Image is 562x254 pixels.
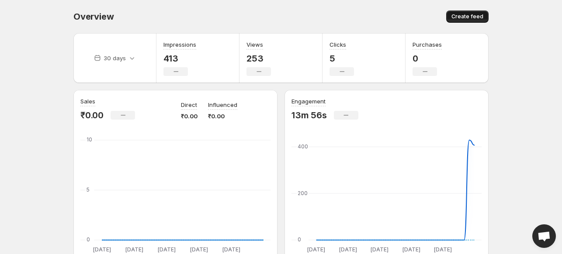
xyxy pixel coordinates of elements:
p: Influenced [208,100,237,109]
div: Open chat [532,224,556,248]
p: ₹0.00 [80,110,104,120]
p: 253 [246,53,271,64]
p: ₹0.00 [208,112,237,120]
text: 0 [298,236,301,243]
span: Create feed [451,13,483,20]
text: 0 [87,236,90,243]
text: [DATE] [434,246,452,253]
p: 30 days [104,54,126,62]
p: ₹0.00 [181,112,198,120]
h3: Purchases [413,40,442,49]
button: Create feed [446,10,489,23]
p: Direct [181,100,197,109]
text: [DATE] [222,246,240,253]
text: 200 [298,190,308,196]
h3: Sales [80,97,95,106]
p: 13m 56s [291,110,327,120]
text: [DATE] [307,246,325,253]
p: 413 [163,53,196,64]
h3: Impressions [163,40,196,49]
text: [DATE] [158,246,176,253]
p: 0 [413,53,442,64]
text: [DATE] [402,246,420,253]
text: 400 [298,143,308,150]
h3: Views [246,40,263,49]
text: [DATE] [190,246,208,253]
text: [DATE] [371,246,389,253]
span: Overview [73,11,114,22]
text: 10 [87,136,92,143]
text: [DATE] [339,246,357,253]
p: 5 [330,53,354,64]
text: [DATE] [93,246,111,253]
text: 5 [87,186,90,193]
h3: Engagement [291,97,326,106]
text: [DATE] [125,246,143,253]
h3: Clicks [330,40,346,49]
